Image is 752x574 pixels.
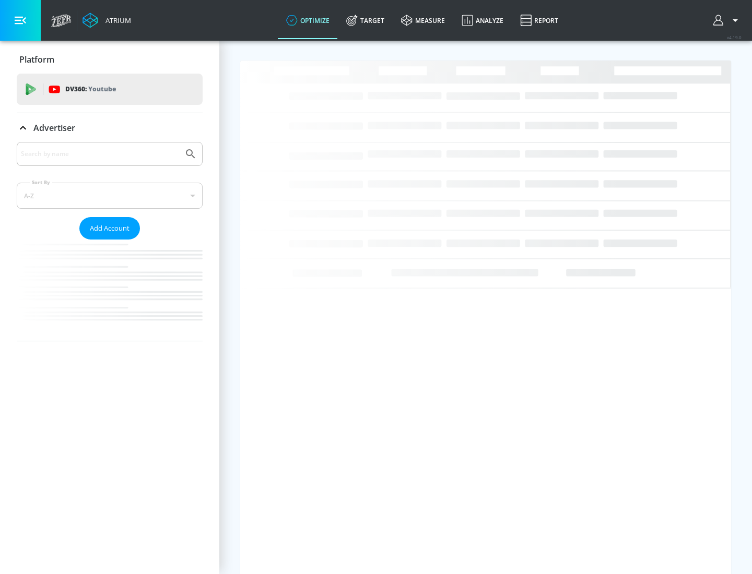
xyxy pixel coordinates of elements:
[278,2,338,39] a: optimize
[101,16,131,25] div: Atrium
[17,183,203,209] div: A-Z
[17,113,203,142] div: Advertiser
[19,54,54,65] p: Platform
[21,147,179,161] input: Search by name
[88,83,116,94] p: Youtube
[338,2,393,39] a: Target
[727,34,742,40] span: v 4.19.0
[90,222,130,234] span: Add Account
[83,13,131,28] a: Atrium
[453,2,512,39] a: Analyze
[393,2,453,39] a: measure
[79,217,140,240] button: Add Account
[17,142,203,341] div: Advertiser
[17,74,203,105] div: DV360: Youtube
[512,2,567,39] a: Report
[65,83,116,95] p: DV360:
[30,179,52,186] label: Sort By
[17,45,203,74] div: Platform
[17,240,203,341] nav: list of Advertiser
[33,122,75,134] p: Advertiser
